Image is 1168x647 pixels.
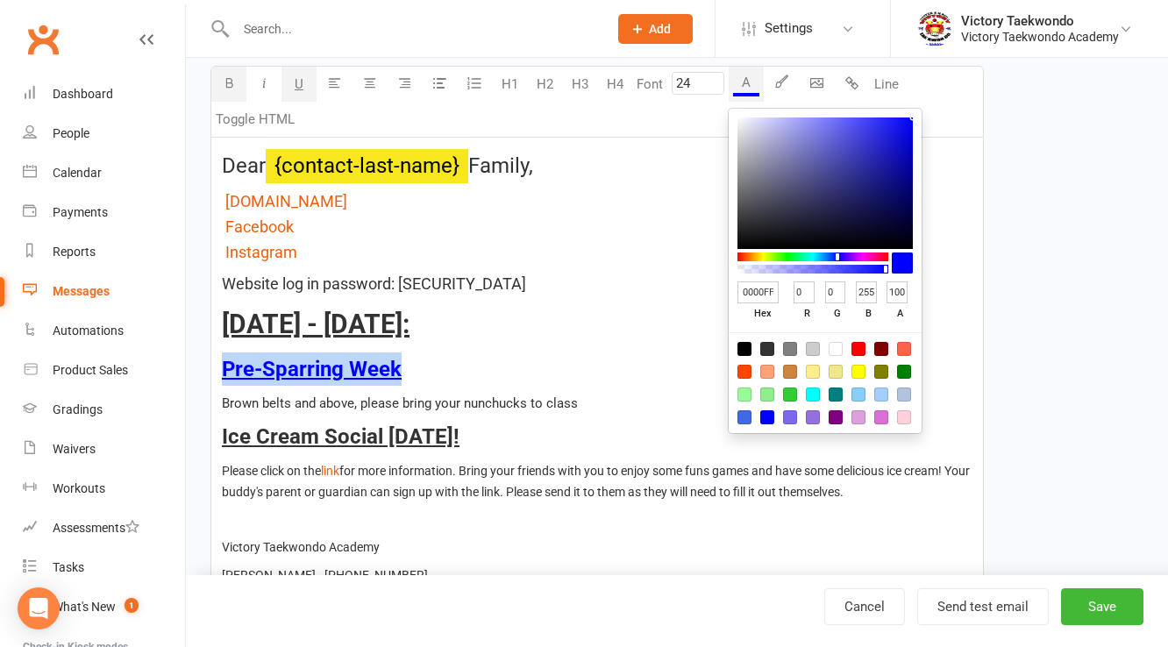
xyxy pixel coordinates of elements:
[225,192,347,210] span: [DOMAIN_NAME]
[53,481,105,495] div: Workouts
[829,342,843,356] div: #ffffff
[897,342,911,356] div: #ff6347
[222,568,428,582] span: [PERSON_NAME] - [PHONE_NUMBER]
[961,29,1119,45] div: Victory Taekwondo Academy
[806,365,820,379] div: #ffec8b
[737,303,789,325] label: hex
[729,67,764,102] button: A
[222,464,972,499] span: for more information. Bring your friends with you to enjoy some funs games and have some deliciou...
[760,342,774,356] div: #333333
[53,600,116,614] div: What's New
[23,351,185,390] a: Product Sales
[222,395,578,411] span: Brown belts and above, please bring your nunchucks to class
[874,387,888,402] div: #a2cffe
[874,410,888,424] div: #da70d6
[806,387,820,402] div: #00ffff
[211,102,299,137] button: Toggle HTML
[53,323,124,338] div: Automations
[632,67,667,102] button: Font
[527,67,562,102] button: H2
[53,363,128,377] div: Product Sales
[53,560,84,574] div: Tasks
[737,387,751,402] div: #98fb98
[887,303,912,325] label: a
[23,153,185,193] a: Calendar
[737,342,751,356] div: #000000
[874,365,888,379] div: #808000
[23,193,185,232] a: Payments
[23,548,185,587] a: Tasks
[618,14,693,44] button: Add
[783,365,797,379] div: #cd853f
[765,9,813,48] span: Settings
[851,410,865,424] div: #dda0dd
[468,153,533,178] span: Family,
[851,387,865,402] div: #87cefa
[222,540,380,554] span: Victory Taekwondo Academy
[21,18,65,61] a: Clubworx
[222,309,410,339] span: [DATE] - [DATE]:
[23,469,185,508] a: Workouts
[222,424,459,449] span: Ice Cream Social [DATE]!
[897,365,911,379] div: #008000
[23,114,185,153] a: People
[874,342,888,356] div: #800000
[649,22,671,36] span: Add
[53,166,102,180] div: Calendar
[825,303,851,325] label: g
[917,588,1049,625] button: Send test email
[23,232,185,272] a: Reports
[897,387,911,402] div: #b0c4de
[737,365,751,379] div: #ff4500
[295,76,303,92] span: U
[321,464,339,478] span: link
[806,410,820,424] div: #9370db
[222,274,526,293] span: Website log in password: [SECURITY_DATA]
[851,342,865,356] div: #ff0000
[961,13,1119,29] div: Victory Taekwondo
[23,390,185,430] a: Gradings
[23,311,185,351] a: Automations
[806,342,820,356] div: #cccccc
[225,217,294,236] span: Facebook
[562,67,597,102] button: H3
[222,153,266,178] span: Dear
[53,402,103,416] div: Gradings
[917,11,952,46] img: thumb_image1542833429.png
[783,342,797,356] div: #808080
[851,365,865,379] div: #ffff00
[53,521,139,535] div: Assessments
[897,410,911,424] div: #ffd1dc
[23,508,185,548] a: Assessments
[783,410,797,424] div: #7b68ee
[231,17,595,41] input: Search...
[856,303,881,325] label: b
[23,430,185,469] a: Waivers
[53,442,96,456] div: Waivers
[222,357,402,381] span: Pre-Sparring Week
[23,272,185,311] a: Messages
[760,387,774,402] div: #90ee90
[53,87,113,101] div: Dashboard
[281,67,317,102] button: U
[492,67,527,102] button: H1
[1061,588,1143,625] button: Save
[53,245,96,259] div: Reports
[225,243,297,261] span: Instagram
[760,365,774,379] div: #ffa07a
[597,67,632,102] button: H4
[829,365,843,379] div: #f0e68c
[125,598,139,613] span: 1
[222,464,321,478] span: Please click on the
[18,587,60,629] div: Open Intercom Messenger
[53,126,89,140] div: People
[760,410,774,424] div: #0000ff
[829,410,843,424] div: #800080
[23,75,185,114] a: Dashboard
[672,72,724,95] input: Default
[829,387,843,402] div: #008080
[53,205,108,219] div: Payments
[783,387,797,402] div: #32cd32
[869,67,904,102] button: Line
[824,588,905,625] a: Cancel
